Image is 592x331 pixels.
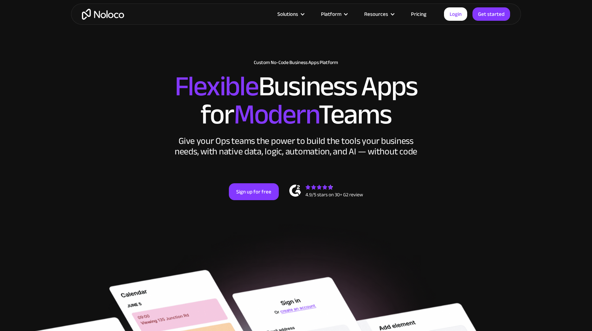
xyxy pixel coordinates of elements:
a: home [82,9,124,20]
div: Solutions [277,9,298,19]
a: Sign up for free [229,183,279,200]
div: Give your Ops teams the power to build the tools your business needs, with native data, logic, au... [173,136,419,157]
a: Login [444,7,467,21]
div: Platform [321,9,341,19]
div: Solutions [269,9,312,19]
a: Get started [472,7,510,21]
h1: Custom No-Code Business Apps Platform [78,60,514,65]
a: Pricing [402,9,435,19]
span: Flexible [175,60,258,113]
div: Resources [355,9,402,19]
h2: Business Apps for Teams [78,72,514,129]
span: Modern [234,88,318,141]
div: Resources [364,9,388,19]
div: Platform [312,9,355,19]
